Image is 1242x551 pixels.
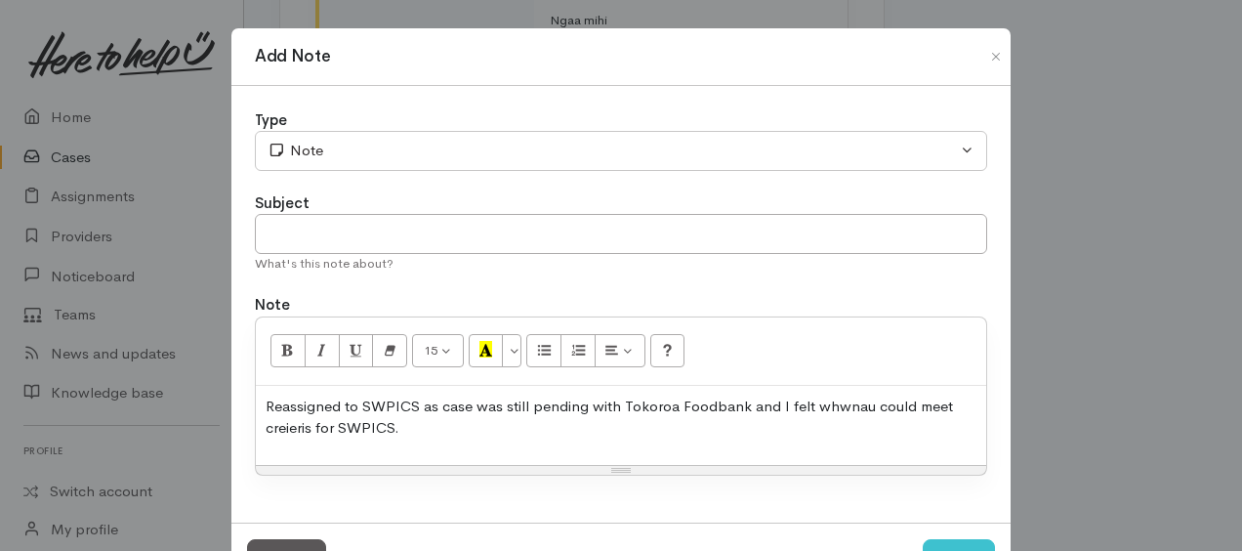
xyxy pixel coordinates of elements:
[256,466,986,475] div: Resize
[270,334,306,367] button: Bold (CTRL+B)
[372,334,407,367] button: Remove Font Style (CTRL+\)
[255,109,287,132] label: Type
[255,44,330,69] h1: Add Note
[595,334,645,367] button: Paragraph
[255,192,310,215] label: Subject
[255,254,987,274] div: What's this note about?
[980,45,1012,68] button: Close
[502,334,521,367] button: More Color
[424,342,437,359] span: 15
[526,334,561,367] button: Unordered list (CTRL+SHIFT+NUM7)
[560,334,596,367] button: Ordered list (CTRL+SHIFT+NUM8)
[255,294,290,317] label: Note
[268,140,957,162] div: Note
[339,334,374,367] button: Underline (CTRL+U)
[650,334,685,367] button: Help
[266,396,976,440] p: Reassigned to SWPICS as case was still pending with Tokoroa Foodbank and I felt whwnau could meet...
[412,334,464,367] button: Font Size
[255,131,987,171] button: Note
[469,334,504,367] button: Recent Color
[305,334,340,367] button: Italic (CTRL+I)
